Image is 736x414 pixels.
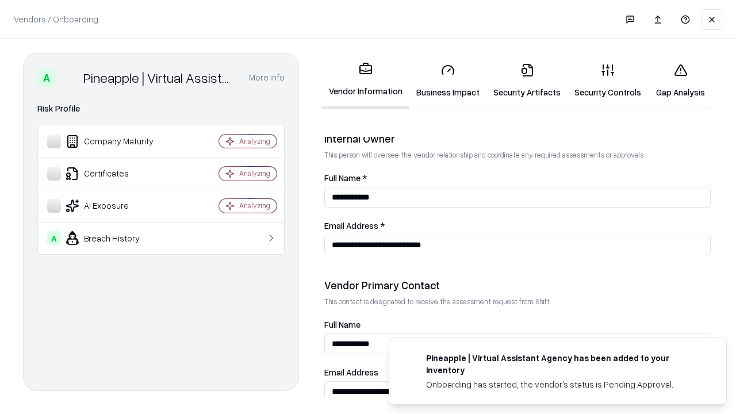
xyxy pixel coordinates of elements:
div: Analyzing [239,201,270,210]
div: Internal Owner [324,132,711,145]
a: Business Impact [409,54,486,108]
div: Onboarding has started, the vendor's status is Pending Approval. [426,378,699,390]
div: A [47,231,61,245]
a: Security Controls [568,54,648,108]
a: Gap Analysis [648,54,713,108]
img: Pineapple | Virtual Assistant Agency [60,68,79,87]
label: Email Address * [324,221,711,230]
div: Certificates [47,167,185,181]
div: Pineapple | Virtual Assistant Agency has been added to your inventory [426,352,699,376]
div: Risk Profile [37,102,285,116]
div: A [37,68,56,87]
label: Full Name [324,320,711,329]
p: This contact is designated to receive the assessment request from Shift [324,297,711,306]
div: AI Exposure [47,199,185,213]
div: Analyzing [239,136,270,146]
div: Vendor Primary Contact [324,278,711,292]
label: Full Name * [324,174,711,182]
p: This person will oversee the vendor relationship and coordinate any required assessments or appro... [324,150,711,160]
div: Pineapple | Virtual Assistant Agency [83,68,235,87]
p: Vendors / Onboarding [14,13,98,25]
img: trypineapple.com [403,352,417,366]
a: Security Artifacts [486,54,568,108]
div: Breach History [47,231,185,245]
button: More info [249,67,285,88]
label: Email Address [324,368,711,377]
a: Vendor Information [322,53,409,109]
div: Analyzing [239,168,270,178]
div: Company Maturity [47,135,185,148]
